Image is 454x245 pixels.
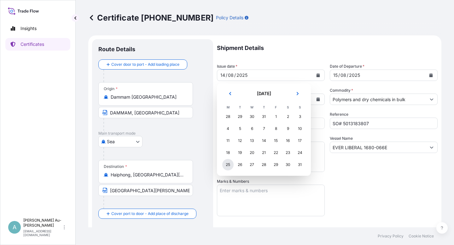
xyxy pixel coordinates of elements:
[258,135,270,146] div: Thursday, 14 August 2025 selected
[222,123,234,134] div: Monday, 4 August 2025
[222,159,234,170] div: Monday, 25 August 2025
[246,104,258,111] th: W
[217,83,311,176] section: Calendar
[234,111,246,122] div: Tuesday, 29 July 2025
[246,159,258,170] div: Wednesday, 27 August 2025
[234,135,246,146] div: Tuesday, 12 August 2025
[294,104,306,111] th: S
[216,15,243,21] p: Policy Details
[246,147,258,158] div: Wednesday, 20 August 2025
[246,123,258,134] div: Wednesday, 6 August 2025
[282,159,294,170] div: Saturday, 30 August 2025
[270,104,282,111] th: F
[270,159,282,170] div: Friday, 29 August 2025
[222,104,234,111] th: M
[258,159,270,170] div: Thursday, 28 August 2025
[282,123,294,134] div: Saturday, 9 August 2025
[222,104,306,171] table: August 2025
[282,135,294,146] div: Saturday, 16 August 2025
[258,111,270,122] div: Thursday, 31 July 2025
[294,147,306,158] div: Sunday, 24 August 2025
[234,104,246,111] th: T
[282,147,294,158] div: Saturday, 23 August 2025
[270,135,282,146] div: Friday, 15 August 2025
[234,123,246,134] div: Tuesday, 5 August 2025
[88,13,213,23] p: Certificate [PHONE_NUMBER]
[270,123,282,134] div: Friday, 8 August 2025
[294,123,306,134] div: Sunday, 10 August 2025
[234,159,246,170] div: Tuesday, 26 August 2025
[294,111,306,122] div: Sunday, 3 August 2025
[222,89,306,171] div: August 2025
[258,123,270,134] div: Thursday, 7 August 2025
[291,89,305,99] button: Next
[223,89,237,99] button: Previous
[246,111,258,122] div: Wednesday, 30 July 2025
[270,111,282,122] div: Friday, 1 August 2025
[234,147,246,158] div: Tuesday, 19 August 2025
[222,111,234,122] div: Monday, 28 July 2025
[282,111,294,122] div: Saturday, 2 August 2025
[246,135,258,146] div: Wednesday, 13 August 2025
[294,135,306,146] div: Sunday, 17 August 2025
[282,104,294,111] th: S
[270,147,282,158] div: Friday, 22 August 2025
[258,104,270,111] th: T
[294,159,306,170] div: Sunday, 31 August 2025
[258,147,270,158] div: Thursday, 21 August 2025
[222,135,234,146] div: Monday, 11 August 2025
[222,147,234,158] div: Monday, 18 August 2025
[241,90,287,97] h2: [DATE]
